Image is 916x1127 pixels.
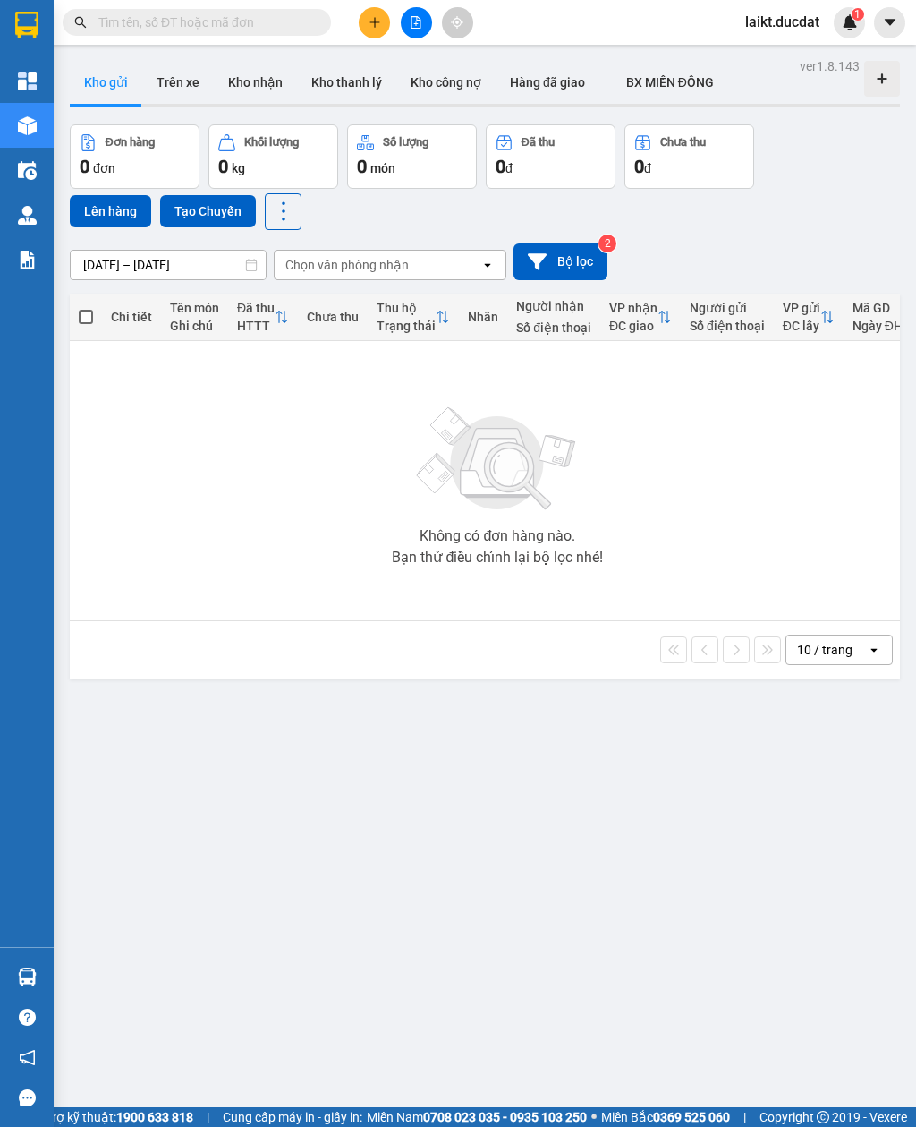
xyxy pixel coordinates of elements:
[18,206,37,225] img: warehouse-icon
[513,243,607,280] button: Bộ lọc
[223,1107,362,1127] span: Cung cấp máy in - giấy in:
[624,124,754,189] button: Chưa thu0đ
[852,8,864,21] sup: 1
[867,643,881,657] svg: open
[19,1009,36,1026] span: question-circle
[743,1107,746,1127] span: |
[852,319,903,333] div: Ngày ĐH
[18,116,37,135] img: warehouse-icon
[207,1107,209,1127] span: |
[70,195,151,227] button: Lên hàng
[864,61,900,97] div: Tạo kho hàng mới
[480,258,495,272] svg: open
[396,61,496,104] button: Kho công nợ
[601,1107,730,1127] span: Miền Bắc
[116,1110,193,1124] strong: 1900 633 818
[383,136,428,149] div: Số lượng
[232,161,245,175] span: kg
[600,294,681,341] th: Toggle SortBy
[783,319,820,333] div: ĐC lấy
[653,1110,730,1124] strong: 0369 525 060
[70,61,142,104] button: Kho gửi
[505,161,513,175] span: đ
[307,310,359,324] div: Chưa thu
[442,7,473,38] button: aim
[817,1111,829,1123] span: copyright
[854,8,861,21] span: 1
[842,14,858,30] img: icon-new-feature
[18,251,37,269] img: solution-icon
[74,16,87,29] span: search
[690,301,765,315] div: Người gửi
[451,16,463,29] span: aim
[591,1114,597,1121] span: ⚪️
[609,319,657,333] div: ĐC giao
[774,294,844,341] th: Toggle SortBy
[731,11,834,33] span: laikt.ducdat
[347,124,477,189] button: Số lượng0món
[98,13,310,32] input: Tìm tên, số ĐT hoặc mã đơn
[377,319,436,333] div: Trạng thái
[660,136,706,149] div: Chưa thu
[634,156,644,177] span: 0
[142,61,214,104] button: Trên xe
[18,72,37,90] img: dashboard-icon
[626,75,714,90] span: BX MIỀN ĐÔNG
[218,156,228,177] span: 0
[486,124,615,189] button: Đã thu0đ
[410,16,422,29] span: file-add
[370,161,395,175] span: món
[882,14,898,30] span: caret-down
[285,256,409,274] div: Chọn văn phòng nhận
[598,235,616,252] sup: 2
[522,136,555,149] div: Đã thu
[392,551,603,565] div: Bạn thử điều chỉnh lại bộ lọc nhé!
[368,294,459,341] th: Toggle SortBy
[690,319,765,333] div: Số điện thoại
[408,397,587,522] img: svg+xml;base64,PHN2ZyBjbGFzcz0ibGlzdC1wbHVnX19zdmciIHhtbG5zPSJodHRwOi8vd3d3LnczLm9yZy8yMDAwL3N2Zy...
[800,56,860,76] div: ver 1.8.143
[852,301,903,315] div: Mã GD
[644,161,651,175] span: đ
[797,641,852,659] div: 10 / trang
[70,124,199,189] button: Đơn hàng0đơn
[297,61,396,104] button: Kho thanh lý
[71,251,266,279] input: Select a date range.
[80,156,89,177] span: 0
[783,301,820,315] div: VP gửi
[369,16,381,29] span: plus
[19,1049,36,1066] span: notification
[357,156,367,177] span: 0
[170,319,219,333] div: Ghi chú
[237,319,275,333] div: HTTT
[18,161,37,180] img: warehouse-icon
[208,124,338,189] button: Khối lượng0kg
[377,301,436,315] div: Thu hộ
[214,61,297,104] button: Kho nhận
[367,1107,587,1127] span: Miền Nam
[18,968,37,986] img: warehouse-icon
[516,299,591,313] div: Người nhận
[423,1110,587,1124] strong: 0708 023 035 - 0935 103 250
[401,7,432,38] button: file-add
[19,1089,36,1106] span: message
[93,161,115,175] span: đơn
[468,310,498,324] div: Nhãn
[496,61,599,104] button: Hàng đã giao
[228,294,298,341] th: Toggle SortBy
[244,136,299,149] div: Khối lượng
[874,7,905,38] button: caret-down
[237,301,275,315] div: Đã thu
[170,301,219,315] div: Tên món
[496,156,505,177] span: 0
[359,7,390,38] button: plus
[15,12,38,38] img: logo-vxr
[111,310,152,324] div: Chi tiết
[29,1107,193,1127] span: Hỗ trợ kỹ thuật:
[516,320,591,335] div: Số điện thoại
[420,529,575,543] div: Không có đơn hàng nào.
[106,136,155,149] div: Đơn hàng
[609,301,657,315] div: VP nhận
[160,195,256,227] button: Tạo Chuyến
